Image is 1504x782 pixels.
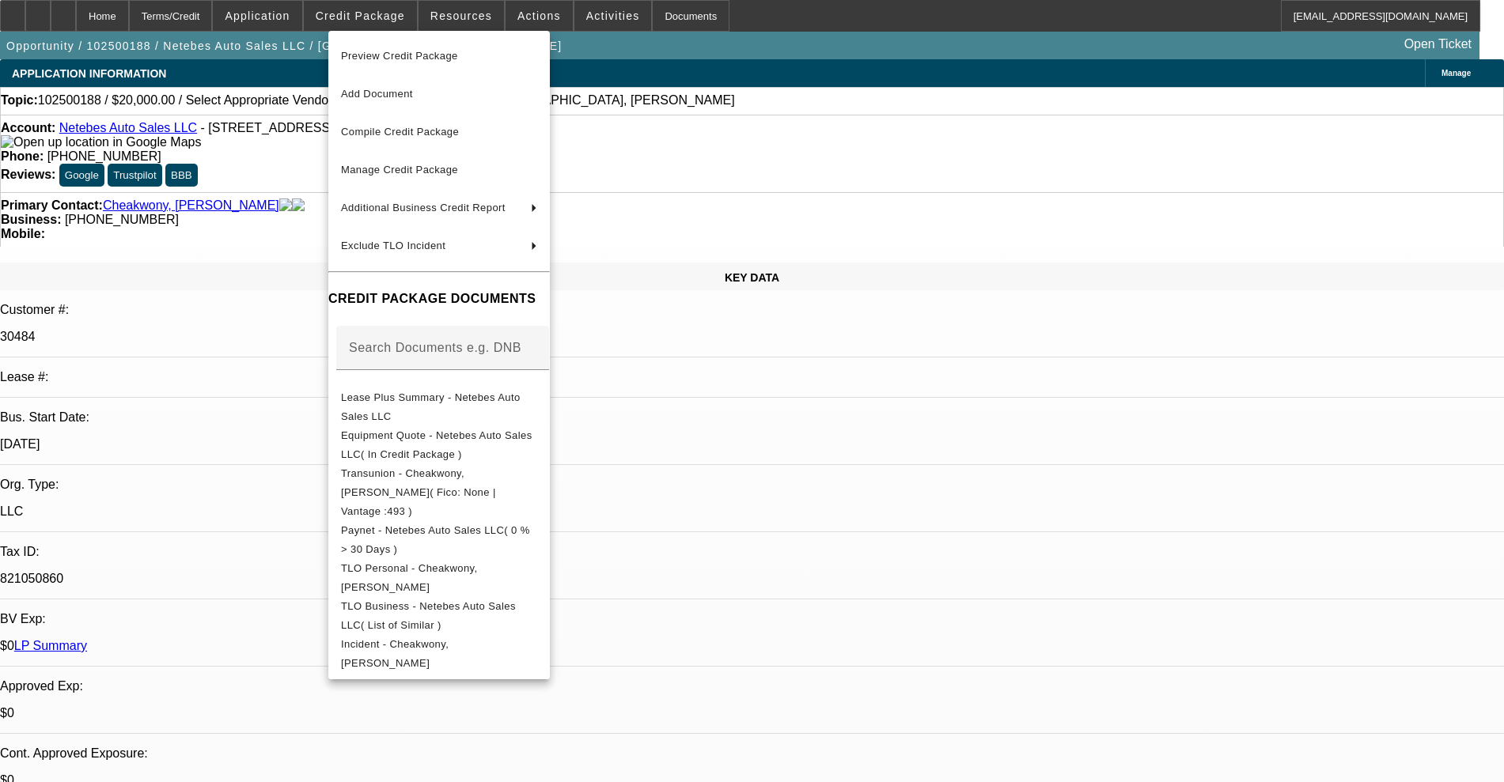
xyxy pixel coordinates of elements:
button: Transunion - Cheakwony, Wilfred( Fico: None | Vantage :493 ) [328,464,550,521]
button: Lease Plus Summary - Netebes Auto Sales LLC [328,388,550,426]
span: TLO Business - Netebes Auto Sales LLC( List of Similar ) [341,600,516,631]
span: Additional Business Credit Report [341,202,506,213]
mat-label: Search Documents e.g. DNB [349,341,521,354]
button: Paynet - Netebes Auto Sales LLC( 0 % > 30 Days ) [328,521,550,559]
span: Add Document [341,88,413,100]
span: Paynet - Netebes Auto Sales LLC( 0 % > 30 Days ) [341,524,530,555]
span: Compile Credit Package [341,126,459,138]
button: Equipment Quote - Netebes Auto Sales LLC( In Credit Package ) [328,426,550,464]
span: Manage Credit Package [341,164,458,176]
button: Incident - Cheakwony, Wilfred [328,635,550,673]
button: TLO Personal - Cheakwony, Wilfred [328,559,550,597]
h4: CREDIT PACKAGE DOCUMENTS [328,289,550,308]
span: Lease Plus Summary - Netebes Auto Sales LLC [341,391,521,422]
span: Exclude TLO Incident [341,240,445,251]
span: Incident - Cheakwony, [PERSON_NAME] [341,638,449,669]
button: TLO Business - Netebes Auto Sales LLC( List of Similar ) [328,597,550,635]
span: TLO Personal - Cheakwony, [PERSON_NAME] [341,562,478,593]
span: Transunion - Cheakwony, [PERSON_NAME]( Fico: None | Vantage :493 ) [341,467,496,517]
span: Preview Credit Package [341,50,458,62]
span: Equipment Quote - Netebes Auto Sales LLC( In Credit Package ) [341,429,532,460]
